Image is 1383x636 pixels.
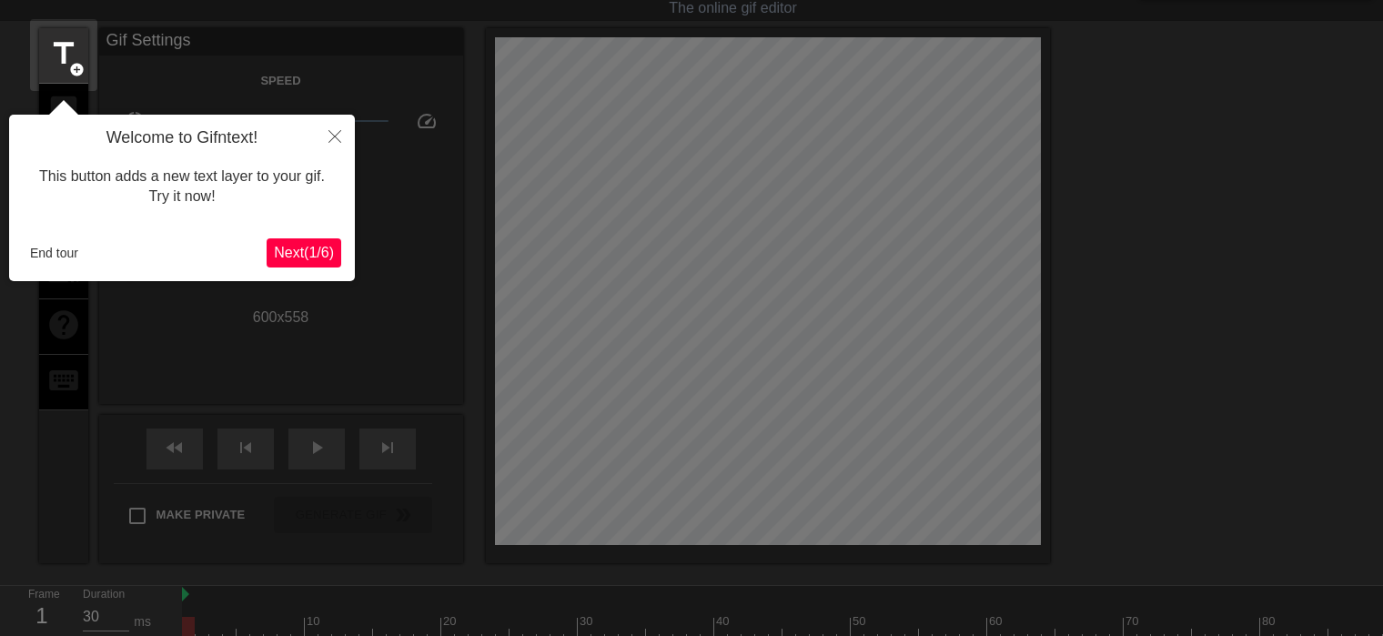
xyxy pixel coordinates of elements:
div: This button adds a new text layer to your gif. Try it now! [23,148,341,226]
span: Next ( 1 / 6 ) [274,245,334,260]
button: Close [315,115,355,156]
h4: Welcome to Gifntext! [23,128,341,148]
button: End tour [23,239,86,267]
button: Next [267,238,341,268]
